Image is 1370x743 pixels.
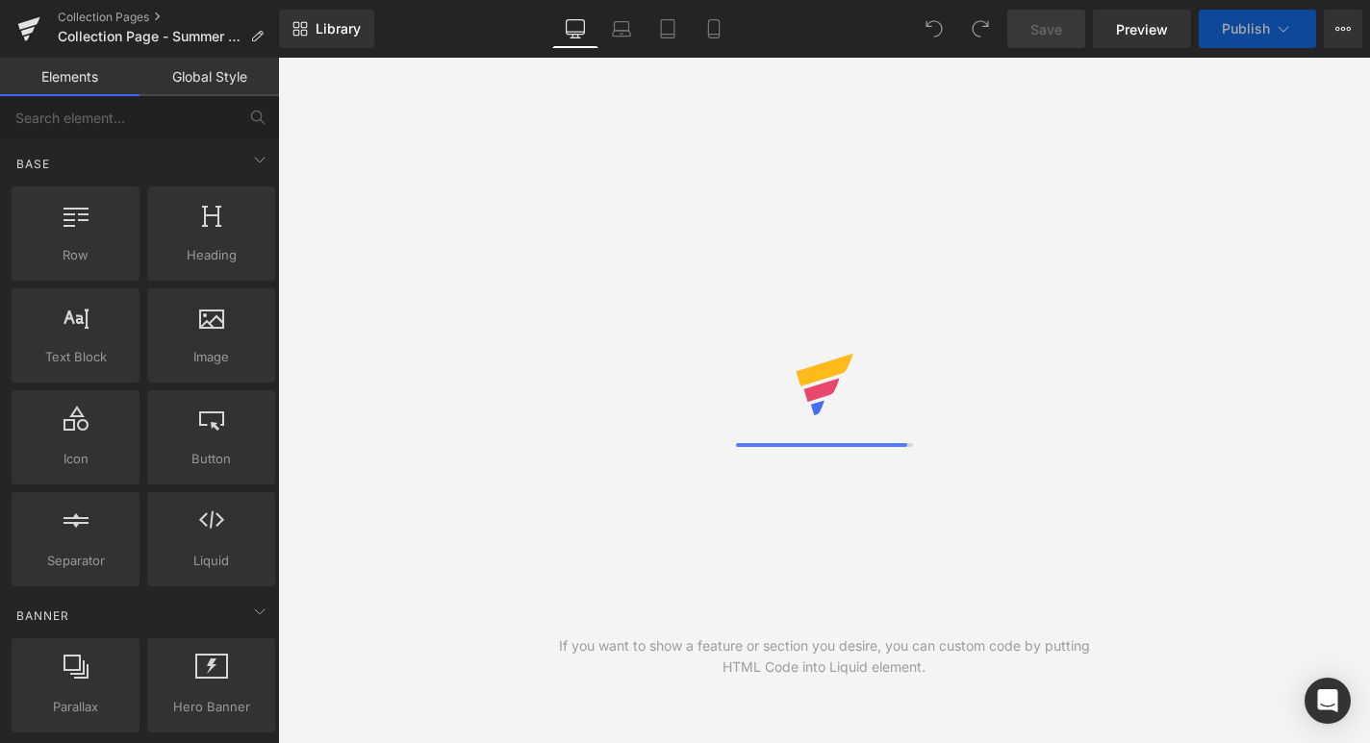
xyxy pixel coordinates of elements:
[14,607,71,625] span: Banner
[153,449,269,469] span: Button
[17,245,134,265] span: Row
[915,10,953,48] button: Undo
[153,697,269,717] span: Hero Banner
[691,10,737,48] a: Mobile
[58,29,242,44] span: Collection Page - Summer Clothing
[1305,678,1351,724] div: Open Intercom Messenger
[1324,10,1362,48] button: More
[551,635,1098,678] div: If you want to show a feature or section you desire, you can custom code by putting HTML Code int...
[14,155,52,173] span: Base
[1199,10,1316,48] button: Publish
[1222,21,1270,37] span: Publish
[552,10,598,48] a: Desktop
[961,10,1000,48] button: Redo
[58,10,279,25] a: Collection Pages
[1116,19,1168,39] span: Preview
[17,449,134,469] span: Icon
[17,551,134,571] span: Separator
[316,20,361,37] span: Library
[153,245,269,265] span: Heading
[645,10,691,48] a: Tablet
[153,347,269,367] span: Image
[598,10,645,48] a: Laptop
[17,347,134,367] span: Text Block
[17,697,134,717] span: Parallax
[153,551,269,571] span: Liquid
[1093,10,1191,48] a: Preview
[140,58,279,96] a: Global Style
[279,10,374,48] a: New Library
[1030,19,1062,39] span: Save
